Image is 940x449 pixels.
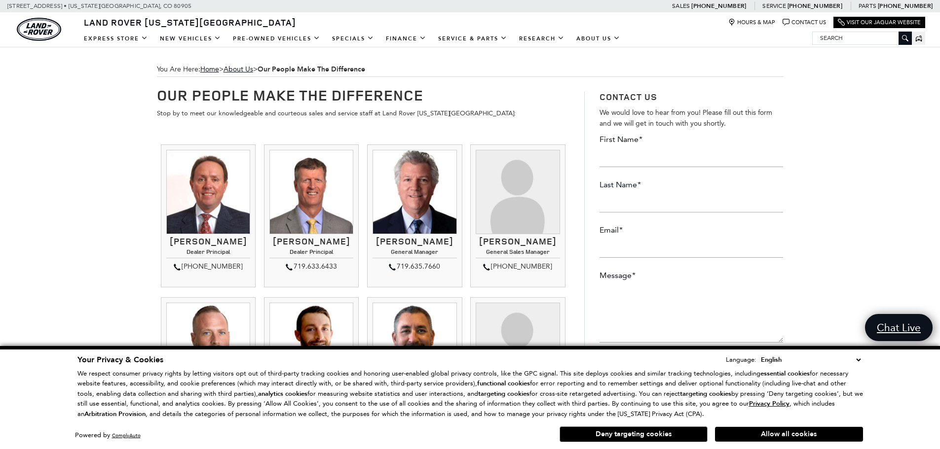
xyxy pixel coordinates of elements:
button: Allow all cookies [715,427,863,442]
strong: targeting cookies [478,389,529,398]
a: Hours & Map [728,19,775,26]
h4: General Manager [373,248,456,258]
a: land-rover [17,18,61,41]
div: 719.635.7660 [373,261,456,273]
span: > [224,65,365,73]
img: Kevin Heim [269,303,353,386]
div: Powered by [75,432,141,439]
h3: Contact Us [600,92,783,103]
nav: Main Navigation [78,30,626,47]
img: Ray Reilly [373,150,456,234]
span: > [200,65,365,73]
a: Chat Live [865,314,933,341]
span: Your Privacy & Cookies [77,354,163,365]
span: Service [762,2,786,9]
strong: Arbitration Provision [84,410,146,418]
a: Land Rover [US_STATE][GEOGRAPHIC_DATA] [78,16,302,28]
div: 719.633.6433 [269,261,353,273]
span: Parts [859,2,876,9]
strong: analytics cookies [258,389,307,398]
a: EXPRESS STORE [78,30,154,47]
button: Deny targeting cookies [560,426,708,442]
u: Privacy Policy [749,399,790,408]
a: Contact Us [783,19,826,26]
span: We would love to hear from you! Please fill out this form and we will get in touch with you shortly. [600,108,772,128]
a: About Us [224,65,253,73]
a: [PHONE_NUMBER] [878,2,933,10]
img: Trebor Alvord [373,303,456,386]
span: Land Rover [US_STATE][GEOGRAPHIC_DATA] [84,16,296,28]
a: Home [200,65,219,73]
div: Breadcrumbs [157,62,784,77]
a: [STREET_ADDRESS] • [US_STATE][GEOGRAPHIC_DATA], CO 80905 [7,2,191,9]
h4: Dealer Principal [166,248,250,258]
h1: Our People Make The Difference [157,87,570,103]
h3: [PERSON_NAME] [476,237,560,246]
a: [PHONE_NUMBER] [788,2,842,10]
label: Email [600,225,623,236]
div: [PHONE_NUMBER] [476,261,560,273]
img: Jesse Lyon [166,303,250,386]
span: Sales [672,2,690,9]
h3: [PERSON_NAME] [166,237,250,246]
a: Service & Parts [432,30,513,47]
a: Privacy Policy [749,400,790,407]
a: Visit Our Jaguar Website [838,19,921,26]
h3: [PERSON_NAME] [269,237,353,246]
strong: Our People Make The Difference [258,65,365,74]
input: Search [813,32,911,44]
a: Specials [326,30,380,47]
strong: targeting cookies [680,389,731,398]
a: New Vehicles [154,30,227,47]
a: About Us [570,30,626,47]
h4: Dealer Principal [269,248,353,258]
label: Last Name [600,179,641,190]
a: [PHONE_NUMBER] [691,2,746,10]
strong: essential cookies [760,369,810,378]
label: First Name [600,134,642,145]
img: Land Rover [17,18,61,41]
h4: General Sales Manager [476,248,560,258]
img: Thom Buckley [166,150,250,234]
h3: [PERSON_NAME] [373,237,456,246]
p: Stop by to meet our knowledgeable and courteous sales and service staff at Land Rover [US_STATE][... [157,108,570,119]
a: ComplyAuto [112,432,141,439]
select: Language Select [758,354,863,365]
span: Chat Live [872,321,926,334]
a: Pre-Owned Vehicles [227,30,326,47]
span: You Are Here: [157,62,784,77]
img: Mike Jorgensen [269,150,353,234]
img: Gracie Dean [476,303,560,386]
a: Finance [380,30,432,47]
label: Message [600,270,636,281]
a: Research [513,30,570,47]
div: [PHONE_NUMBER] [166,261,250,273]
img: Kimberley Zacharias [476,150,560,234]
p: We respect consumer privacy rights by letting visitors opt out of third-party tracking cookies an... [77,369,863,419]
div: Language: [726,356,756,363]
strong: functional cookies [477,379,530,388]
